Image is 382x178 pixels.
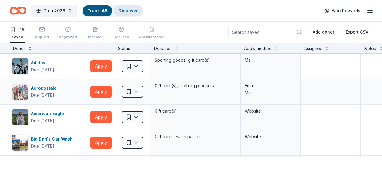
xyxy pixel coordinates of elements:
[18,26,25,32] div: 46
[31,92,54,99] div: Due [DATE]
[154,45,172,52] div: Donation
[364,45,376,52] div: Notes
[139,35,165,40] div: Not interested
[12,83,88,100] button: Image for AéropostaleAéropostaleDue [DATE]
[118,8,138,13] a: Discover
[10,35,25,40] div: Saved
[31,5,77,17] button: Gala 2026
[12,58,28,74] img: Image for Adidas
[82,5,143,17] button: Track· 46Discover
[59,35,77,40] div: Approved
[113,35,129,40] div: Declined
[154,132,237,141] div: Gift cards, wash passes
[10,24,25,43] button: 46Saved
[90,60,112,72] button: Apply
[87,8,108,13] a: Track· 46
[90,86,112,98] button: Apply
[309,27,338,37] button: Add donor
[90,137,112,149] button: Apply
[244,45,272,52] div: Apply method
[90,111,112,123] button: Apply
[245,82,296,89] div: Email
[35,35,49,40] div: Applied
[43,7,65,14] span: Gala 2026
[245,108,296,115] div: Website
[342,27,372,37] button: Export CSV
[12,109,88,126] button: Image for American EagleAmerican EagleDue [DATE]
[10,4,26,18] a: Home
[114,43,150,53] div: Status
[304,45,323,52] div: Assignee
[31,85,59,92] div: Aéropostale
[12,134,88,151] button: Image for Big Dan's Car WashBig Dan's Car WashDue [DATE]
[113,24,129,43] button: Declined
[31,110,66,117] div: American Eagle
[31,59,54,66] div: Adidas
[154,82,237,90] div: Gift card(s), clothing products
[139,24,165,43] button: Not interested
[31,135,75,143] div: Big Dan's Car Wash
[228,27,305,37] input: Search saved
[86,35,104,40] div: Received
[31,143,54,150] div: Due [DATE]
[245,133,296,140] div: Website
[12,84,28,100] img: Image for Aéropostale
[245,57,296,64] div: Mail
[12,135,28,151] img: Image for Big Dan's Car Wash
[13,45,25,52] div: Donor
[31,117,54,124] div: Due [DATE]
[321,5,364,16] a: Earn Rewards
[59,24,77,43] button: Approved
[154,56,237,64] div: Sporting goods, gift card(s)
[31,66,54,73] div: Due [DATE]
[12,58,88,75] button: Image for AdidasAdidasDue [DATE]
[245,89,296,96] div: Mail
[86,24,104,43] button: Received
[154,107,237,115] div: Gift card(s)
[12,109,28,125] img: Image for American Eagle
[35,24,49,43] button: Applied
